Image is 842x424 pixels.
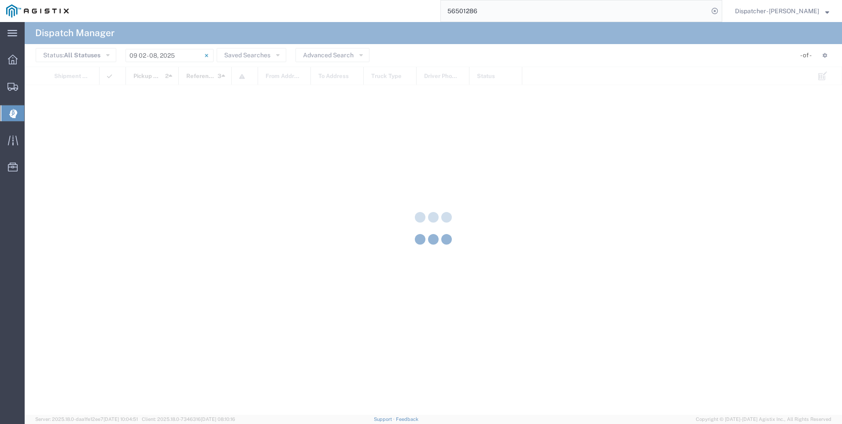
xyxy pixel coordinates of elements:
span: [DATE] 10:04:51 [103,417,138,422]
img: logo [6,4,69,18]
span: Dispatcher - Eli Amezcua [735,6,819,16]
input: Search for shipment number, reference number [441,0,709,22]
button: Dispatcher - [PERSON_NAME] [735,6,830,16]
span: Copyright © [DATE]-[DATE] Agistix Inc., All Rights Reserved [696,416,831,423]
span: Client: 2025.18.0-7346316 [142,417,235,422]
span: [DATE] 08:10:16 [201,417,235,422]
a: Feedback [396,417,418,422]
span: Server: 2025.18.0-daa1fe12ee7 [35,417,138,422]
a: Support [374,417,396,422]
